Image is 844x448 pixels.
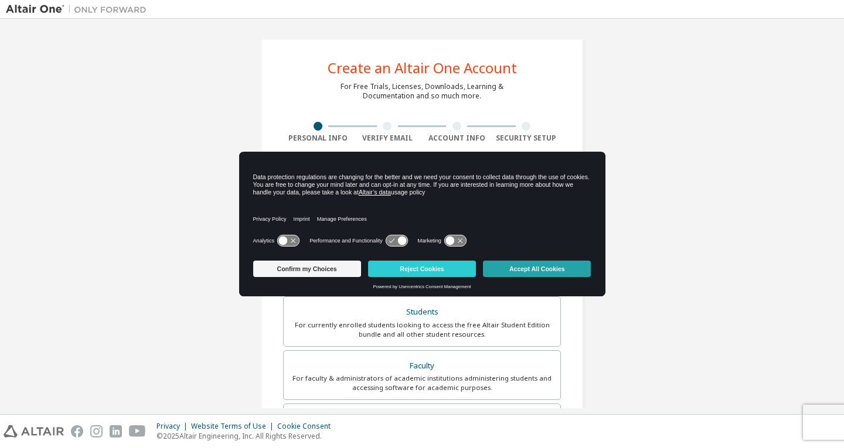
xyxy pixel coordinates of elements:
img: instagram.svg [90,425,103,437]
div: Students [291,304,553,320]
div: Create an Altair One Account [328,61,517,75]
div: Cookie Consent [277,422,338,431]
div: Faculty [291,358,553,374]
p: © 2025 Altair Engineering, Inc. All Rights Reserved. [156,431,338,441]
img: youtube.svg [129,425,146,437]
img: facebook.svg [71,425,83,437]
img: linkedin.svg [110,425,122,437]
div: For currently enrolled students looking to access the free Altair Student Edition bundle and all ... [291,320,553,339]
div: For faculty & administrators of academic institutions administering students and accessing softwa... [291,374,553,392]
div: Website Terms of Use [191,422,277,431]
div: Security Setup [492,134,561,143]
div: Verify Email [353,134,423,143]
img: Altair One [6,4,152,15]
div: Account Info [422,134,492,143]
div: Personal Info [283,134,353,143]
div: For Free Trials, Licenses, Downloads, Learning & Documentation and so much more. [341,82,503,101]
img: altair_logo.svg [4,425,64,437]
div: Privacy [156,422,191,431]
